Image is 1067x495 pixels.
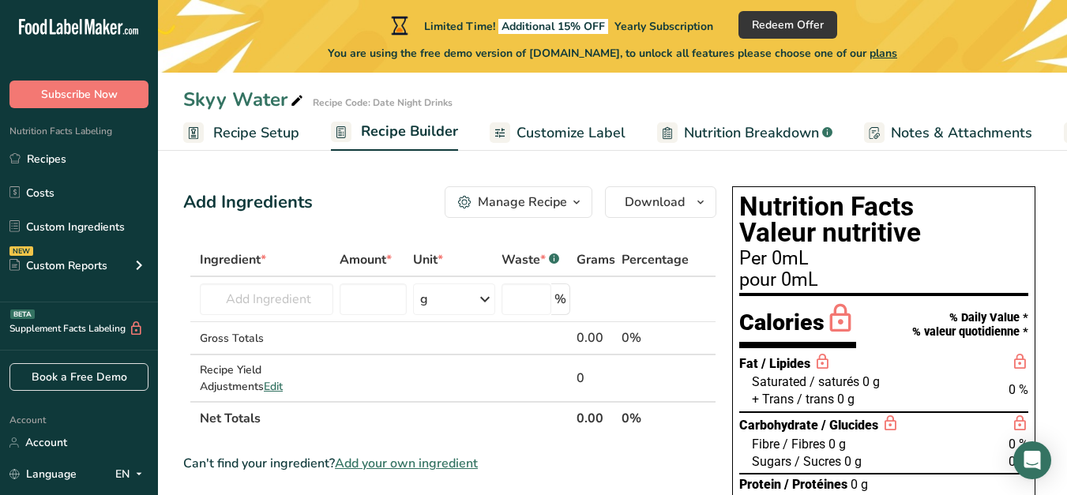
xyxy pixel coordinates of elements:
[420,290,428,309] div: g
[752,392,794,407] span: + Trans
[622,328,689,347] div: 0%
[115,465,148,484] div: EN
[197,401,573,434] th: Net Totals
[739,477,781,492] span: Protein
[752,437,780,452] span: Fibre
[213,122,299,144] span: Recipe Setup
[200,283,333,315] input: Add Ingredient
[810,374,859,389] span: / saturés
[183,115,299,151] a: Recipe Setup
[490,115,626,151] a: Customize Label
[577,250,615,269] span: Grams
[891,122,1032,144] span: Notes & Attachments
[739,356,758,371] span: Fat
[313,96,453,110] div: Recipe Code: Date Night Drinks
[183,85,306,114] div: Skyy Water
[851,477,868,492] span: 0 g
[618,401,692,434] th: 0%
[388,16,713,35] div: Limited Time!
[413,250,443,269] span: Unit
[784,477,847,492] span: / Protéines
[752,374,806,389] span: Saturated
[1009,437,1028,452] span: 0 %
[577,328,615,347] div: 0.00
[200,250,266,269] span: Ingredient
[10,309,35,319] div: BETA
[795,454,841,469] span: / Sucres
[844,454,862,469] span: 0 g
[797,392,834,407] span: / trans
[340,250,392,269] span: Amount
[657,115,832,151] a: Nutrition Breakdown
[684,122,819,144] span: Nutrition Breakdown
[9,246,33,256] div: NEW
[862,374,880,389] span: 0 g
[837,392,855,407] span: 0 g
[752,17,824,33] span: Redeem Offer
[605,186,716,218] button: Download
[9,363,148,391] a: Book a Free Demo
[1013,441,1051,479] div: Open Intercom Messenger
[821,418,878,433] span: / Glucides
[761,356,810,371] span: / Lipides
[1009,454,1028,469] span: 0 %
[1009,382,1028,397] span: 0 %
[870,46,897,61] span: plans
[912,311,1028,339] div: % Daily Value * % valeur quotidienne *
[614,19,713,34] span: Yearly Subscription
[752,454,791,469] span: Sugars
[622,250,689,269] span: Percentage
[517,122,626,144] span: Customize Label
[739,271,1028,290] div: pour 0mL
[183,189,313,216] div: Add Ingredients
[502,250,559,269] div: Waste
[41,86,118,103] span: Subscribe Now
[335,454,478,473] span: Add your own ingredient
[478,193,567,212] div: Manage Recipe
[200,330,333,347] div: Gross Totals
[9,460,77,488] a: Language
[183,454,716,473] div: Can't find your ingredient?
[361,121,458,142] span: Recipe Builder
[739,418,818,433] span: Carbohydrate
[739,302,856,348] div: Calories
[9,257,107,274] div: Custom Reports
[328,45,897,62] span: You are using the free demo version of [DOMAIN_NAME], to unlock all features please choose one of...
[498,19,608,34] span: Additional 15% OFF
[783,437,825,452] span: / Fibres
[445,186,592,218] button: Manage Recipe
[625,193,685,212] span: Download
[739,249,1028,268] div: Per 0mL
[573,401,618,434] th: 0.00
[864,115,1032,151] a: Notes & Attachments
[739,193,1028,246] h1: Nutrition Facts Valeur nutritive
[264,379,283,394] span: Edit
[828,437,846,452] span: 0 g
[200,362,333,395] div: Recipe Yield Adjustments
[9,81,148,108] button: Subscribe Now
[738,11,837,39] button: Redeem Offer
[331,114,458,152] a: Recipe Builder
[577,369,615,388] div: 0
